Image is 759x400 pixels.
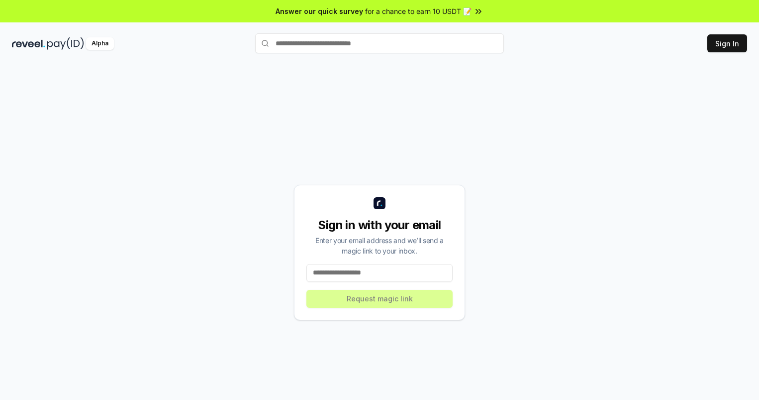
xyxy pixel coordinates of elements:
button: Sign In [707,34,747,52]
img: reveel_dark [12,37,45,50]
div: Enter your email address and we’ll send a magic link to your inbox. [306,235,453,256]
span: for a chance to earn 10 USDT 📝 [365,6,472,16]
span: Answer our quick survey [276,6,363,16]
div: Alpha [86,37,114,50]
img: logo_small [374,197,385,209]
img: pay_id [47,37,84,50]
div: Sign in with your email [306,217,453,233]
